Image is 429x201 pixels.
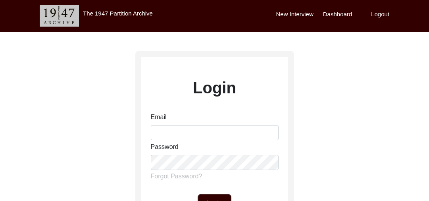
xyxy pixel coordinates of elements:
label: Password [151,142,179,152]
label: Login [193,76,236,100]
label: New Interview [276,10,314,19]
img: header-logo.png [40,5,79,27]
label: Forgot Password? [151,172,202,181]
label: The 1947 Partition Archive [83,10,153,17]
label: Logout [371,10,389,19]
label: Dashboard [323,10,352,19]
label: Email [151,112,167,122]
